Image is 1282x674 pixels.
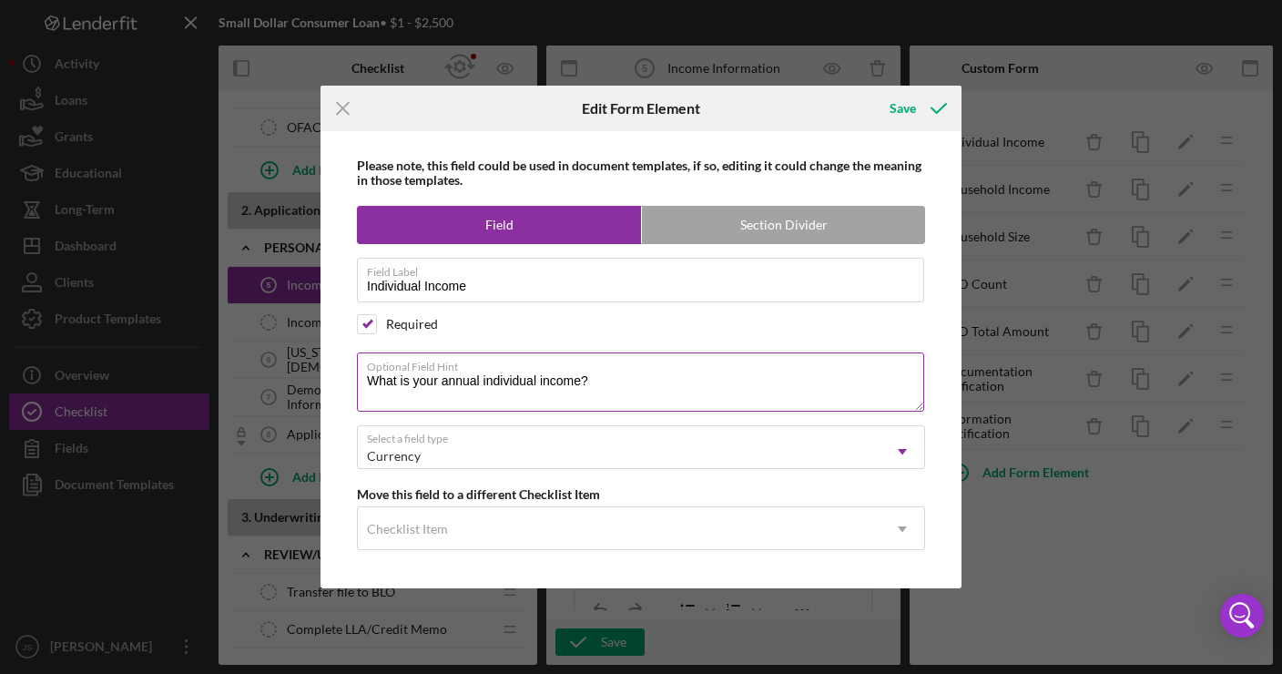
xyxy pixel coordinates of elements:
div: Currency [367,449,421,464]
label: Field [358,207,641,243]
body: Rich Text Area. Press ALT-0 for help. [15,15,281,35]
textarea: What is your annual individual income? [357,352,924,411]
label: Field Label [367,259,924,279]
b: Move this field to a different Checklist Item [357,486,600,502]
div: Required [386,317,438,332]
button: Save [871,90,961,127]
b: Please note, this field could be used in document templates, if so, editing it could change the m... [357,158,921,188]
label: Section Divider [642,207,925,243]
h6: Edit Form Element [582,100,700,117]
label: Optional Field Hint [367,353,924,373]
div: Checklist Item [367,522,448,536]
p: Please complete the form above. [15,15,281,35]
div: Open Intercom Messenger [1220,594,1264,638]
div: Save [890,90,916,127]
